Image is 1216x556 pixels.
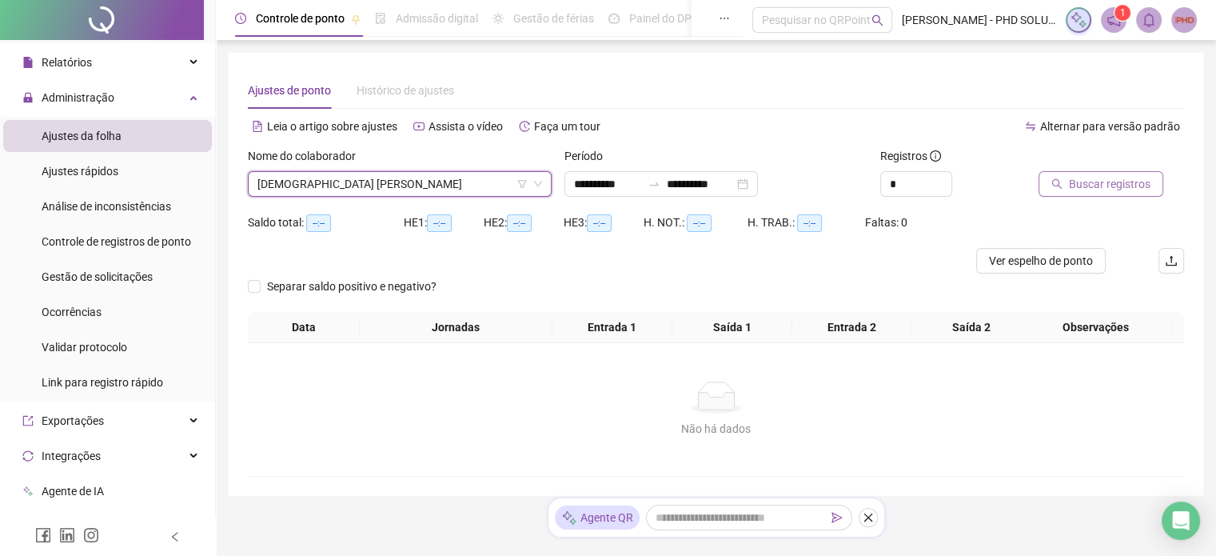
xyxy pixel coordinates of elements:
span: Buscar registros [1069,175,1150,193]
th: Entrada 1 [552,312,672,343]
span: instagram [83,527,99,543]
span: swap [1025,121,1036,132]
span: sync [22,450,34,462]
span: Gestão de solicitações [42,270,153,283]
span: dashboard [608,13,620,24]
div: HE 1: [404,214,484,232]
span: Faça um tour [534,120,600,133]
div: Agente QR [555,506,640,530]
div: H. NOT.: [644,214,748,232]
div: H. TRAB.: [748,214,864,232]
span: --:-- [687,214,712,232]
span: Link para registro rápido [42,376,163,389]
span: --:-- [306,214,331,232]
span: Faltas: 0 [865,216,907,229]
img: sparkle-icon.fc2bf0ac1784a2077858766a79e2daf3.svg [561,510,577,526]
span: Integrações [42,450,101,462]
span: Leia o artigo sobre ajustes [267,120,397,133]
span: filter [517,179,527,189]
button: Buscar registros [1039,171,1163,197]
span: Admissão digital [396,12,478,25]
div: Ajustes de ponto [248,82,331,99]
span: export [22,415,34,426]
span: file [22,57,34,68]
span: --:-- [507,214,532,232]
th: Saída 1 [672,312,792,343]
span: upload [1165,254,1178,267]
span: to [648,178,660,190]
label: Nome do colaborador [248,147,366,165]
span: search [871,14,883,26]
span: search [1051,178,1063,190]
span: Assista o vídeo [429,120,503,133]
span: lock [22,92,34,103]
span: history [519,121,530,132]
span: 1 [1120,7,1126,18]
span: youtube [413,121,425,132]
span: Controle de ponto [256,12,345,25]
div: HE 2: [484,214,564,232]
span: Observações [1027,318,1166,336]
span: --:-- [587,214,612,232]
span: close [863,512,874,523]
span: clock-circle [235,13,246,24]
span: file-text [252,121,263,132]
span: Análise de inconsistências [42,200,171,213]
div: HE 3: [564,214,644,232]
span: Ver espelho de ponto [989,252,1093,270]
span: sun [492,13,504,24]
span: Alternar para versão padrão [1040,120,1180,133]
div: Não há dados [267,420,1165,438]
span: facebook [35,527,51,543]
th: Data [248,312,360,343]
span: file-done [375,13,386,24]
div: Open Intercom Messenger [1162,502,1200,540]
div: Saldo total: [248,214,404,232]
span: Agente de IA [42,485,104,498]
div: Histórico de ajustes [357,82,454,99]
th: Jornadas [360,312,552,343]
span: Exportações [42,414,104,427]
span: --:-- [797,214,822,232]
span: Registros [880,147,941,165]
img: sparkle-icon.fc2bf0ac1784a2077858766a79e2daf3.svg [1070,11,1087,29]
th: Saída 2 [911,312,1031,343]
span: Ocorrências [42,306,102,318]
th: Observações [1020,312,1173,343]
span: --:-- [427,214,452,232]
span: Ajustes rápidos [42,165,118,178]
span: ellipsis [719,13,730,24]
span: Separar saldo positivo e negativo? [261,278,443,295]
span: Ajustes da folha [42,130,122,142]
span: Relatórios [42,56,92,69]
span: [PERSON_NAME] - PHD SOLUCOES EM ENGENHARIA LTDA [902,11,1056,29]
span: Painel do DP [629,12,692,25]
span: Gestão de férias [513,12,594,25]
span: info-circle [930,150,941,162]
span: send [831,512,843,523]
span: linkedin [59,527,75,543]
span: pushpin [351,14,361,24]
button: Ver espelho de ponto [976,248,1106,274]
span: bell [1142,13,1156,27]
label: Período [564,147,613,165]
span: swap-right [648,178,660,190]
span: Validar protocolo [42,341,127,354]
span: THAIS CRISTINA PEREIRA DE OLIVEIRA [257,172,542,196]
span: Administração [42,91,114,104]
span: notification [1106,13,1121,27]
th: Entrada 2 [792,312,912,343]
span: Controle de registros de ponto [42,235,191,248]
img: 41666 [1172,8,1196,32]
span: left [169,531,181,542]
sup: 1 [1114,5,1130,21]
